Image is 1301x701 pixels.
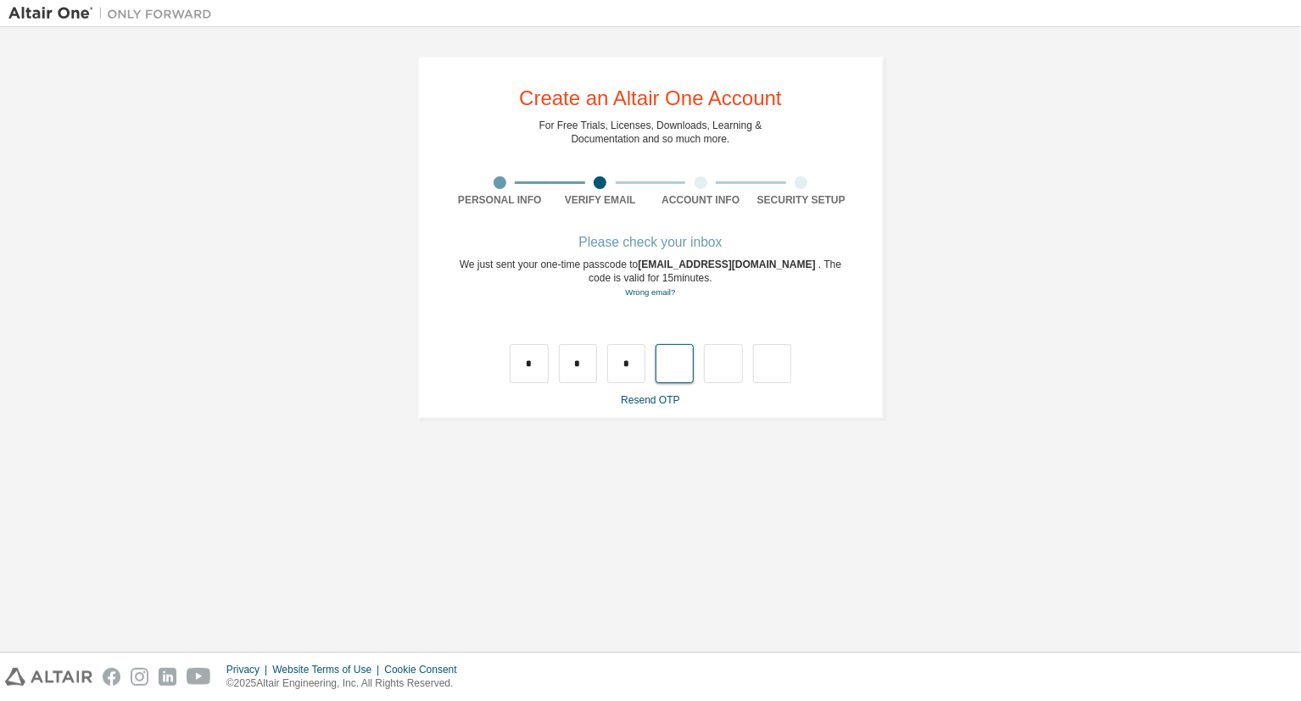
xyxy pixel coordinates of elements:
[519,88,782,108] div: Create an Altair One Account
[539,119,762,146] div: For Free Trials, Licenses, Downloads, Learning & Documentation and so much more.
[103,668,120,686] img: facebook.svg
[449,193,550,207] div: Personal Info
[449,258,852,299] div: We just sent your one-time passcode to . The code is valid for 15 minutes.
[621,394,679,406] a: Resend OTP
[650,193,751,207] div: Account Info
[272,663,384,676] div: Website Terms of Use
[384,663,466,676] div: Cookie Consent
[187,668,211,686] img: youtube.svg
[550,193,651,207] div: Verify Email
[226,663,272,676] div: Privacy
[638,259,818,270] span: [EMAIL_ADDRESS][DOMAIN_NAME]
[159,668,176,686] img: linkedin.svg
[449,237,852,248] div: Please check your inbox
[8,5,221,22] img: Altair One
[5,668,92,686] img: altair_logo.svg
[625,287,675,297] a: Go back to the registration form
[131,668,148,686] img: instagram.svg
[226,676,467,691] p: © 2025 Altair Engineering, Inc. All Rights Reserved.
[751,193,852,207] div: Security Setup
